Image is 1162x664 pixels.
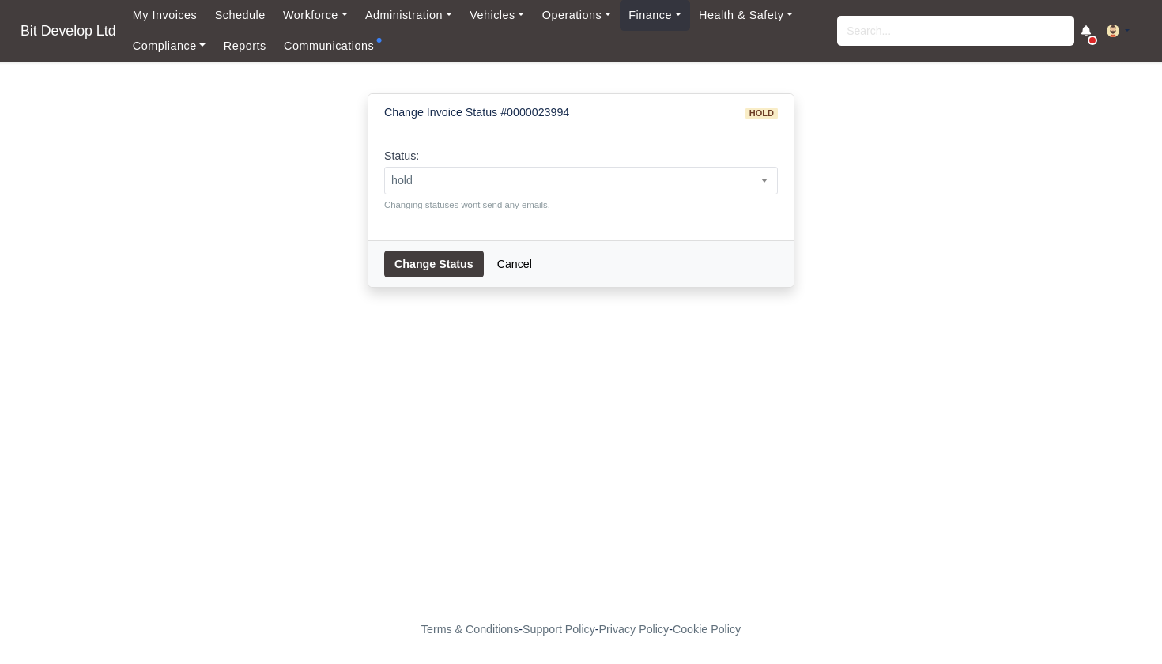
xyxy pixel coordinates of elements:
small: Changing statuses wont send any emails. [384,198,778,212]
a: Reports [215,31,275,62]
input: Search... [837,16,1074,46]
h6: Change Invoice Status #0000023994 [384,106,569,119]
a: Bit Develop Ltd [13,16,124,47]
a: Support Policy [523,623,595,636]
button: Change Status [384,251,484,277]
a: Cancel [487,251,542,277]
span: hold [745,108,778,119]
span: Bit Develop Ltd [13,15,124,47]
a: Privacy Policy [599,623,670,636]
a: Compliance [124,31,215,62]
a: Communications [275,31,383,62]
a: Cookie Policy [673,623,741,636]
div: - - - [130,621,1032,639]
a: Terms & Conditions [421,623,519,636]
span: hold [385,171,777,191]
label: Status: [384,147,419,165]
span: hold [384,167,778,194]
